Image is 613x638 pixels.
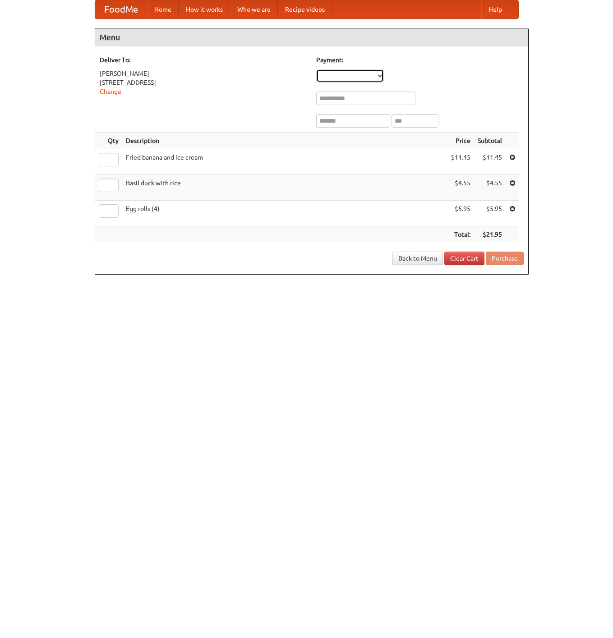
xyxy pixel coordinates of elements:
[100,88,121,95] a: Change
[474,149,506,175] td: $11.45
[447,201,474,226] td: $5.95
[95,133,122,149] th: Qty
[474,133,506,149] th: Subtotal
[100,55,307,64] h5: Deliver To:
[481,0,509,18] a: Help
[122,149,447,175] td: Fried banana and ice cream
[95,28,528,46] h4: Menu
[474,175,506,201] td: $4.55
[474,226,506,243] th: $21.95
[392,252,443,265] a: Back to Menu
[474,201,506,226] td: $5.95
[95,0,147,18] a: FoodMe
[100,69,307,78] div: [PERSON_NAME]
[447,149,474,175] td: $11.45
[100,78,307,87] div: [STREET_ADDRESS]
[122,133,447,149] th: Description
[122,175,447,201] td: Basil duck with rice
[486,252,524,265] button: Purchase
[447,133,474,149] th: Price
[122,201,447,226] td: Egg rolls (4)
[230,0,278,18] a: Who we are
[179,0,230,18] a: How it works
[278,0,332,18] a: Recipe videos
[316,55,524,64] h5: Payment:
[447,175,474,201] td: $4.55
[447,226,474,243] th: Total:
[147,0,179,18] a: Home
[444,252,484,265] a: Clear Cart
